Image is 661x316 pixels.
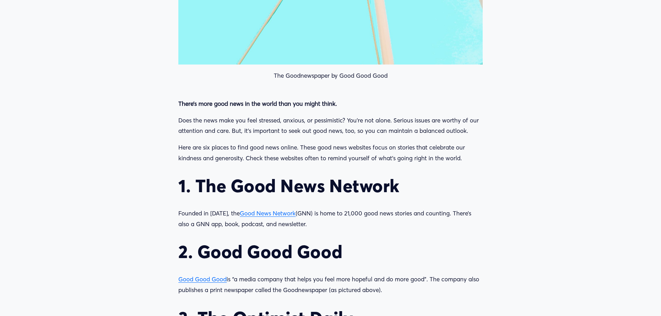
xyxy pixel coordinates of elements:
p: Does the news make you feel stressed, anxious, or pessimistic? You’re not alone. Serious issues a... [178,115,482,136]
p: Founded in [DATE], the (GNN) is home to 21,000 good news stories and counting. There’s also a GNN... [178,208,482,229]
a: Good News Network [240,210,296,217]
strong: There’s more good news in the world than you might think. [178,100,337,107]
h2: 1. The Good News Network [178,175,482,196]
p: The Goodnewspaper by Good Good Good [178,70,482,81]
p: Here are six places to find good news online. These good news websites focus on stories that cele... [178,142,482,163]
a: Good Good Good [178,275,227,283]
p: is “a media company that helps you feel more hopeful and do more good”. The company also publishe... [178,274,482,295]
h2: 2. Good Good Good [178,241,482,262]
